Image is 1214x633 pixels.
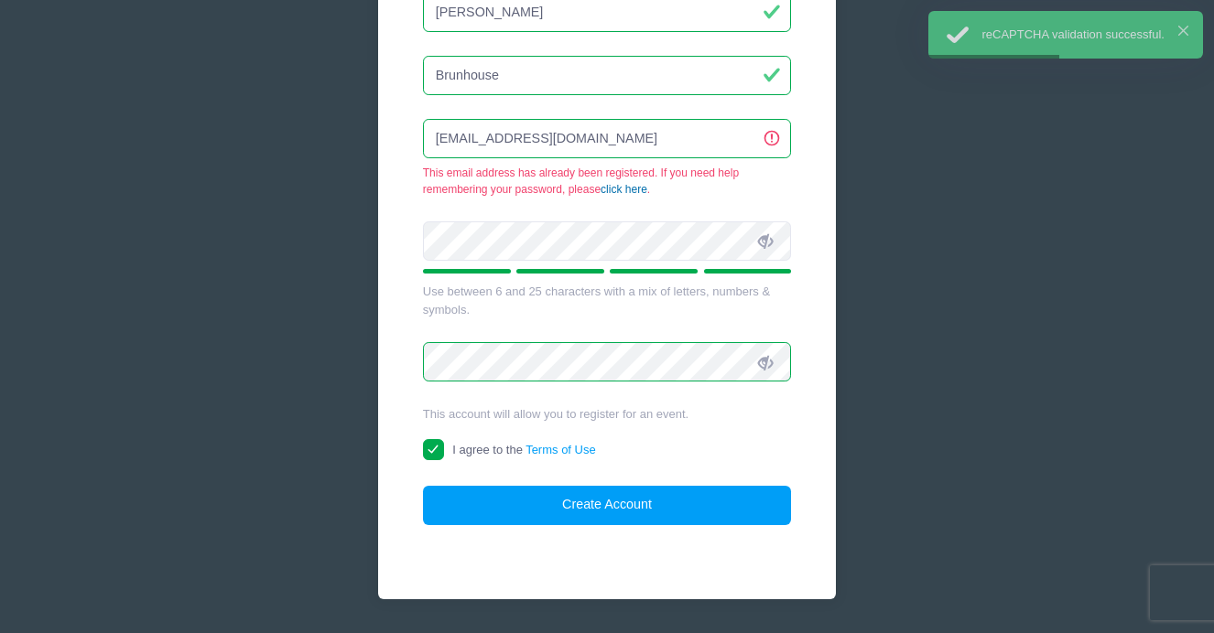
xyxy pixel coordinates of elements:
div: Use between 6 and 25 characters with a mix of letters, numbers & symbols. [423,283,792,318]
div: This account will allow you to register for an event. [423,405,792,424]
input: I agree to theTerms of Use [423,439,444,460]
a: Terms of Use [526,443,596,456]
span: I agree to the [452,443,595,456]
input: Last Name [423,56,792,95]
button: Create Account [423,486,792,525]
button: × [1178,26,1188,36]
div: reCAPTCHA validation successful. [982,26,1188,44]
span: This email address has already been registered. If you need help remembering your password, please . [423,165,792,198]
a: click here [601,183,647,196]
input: Email [423,119,792,158]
